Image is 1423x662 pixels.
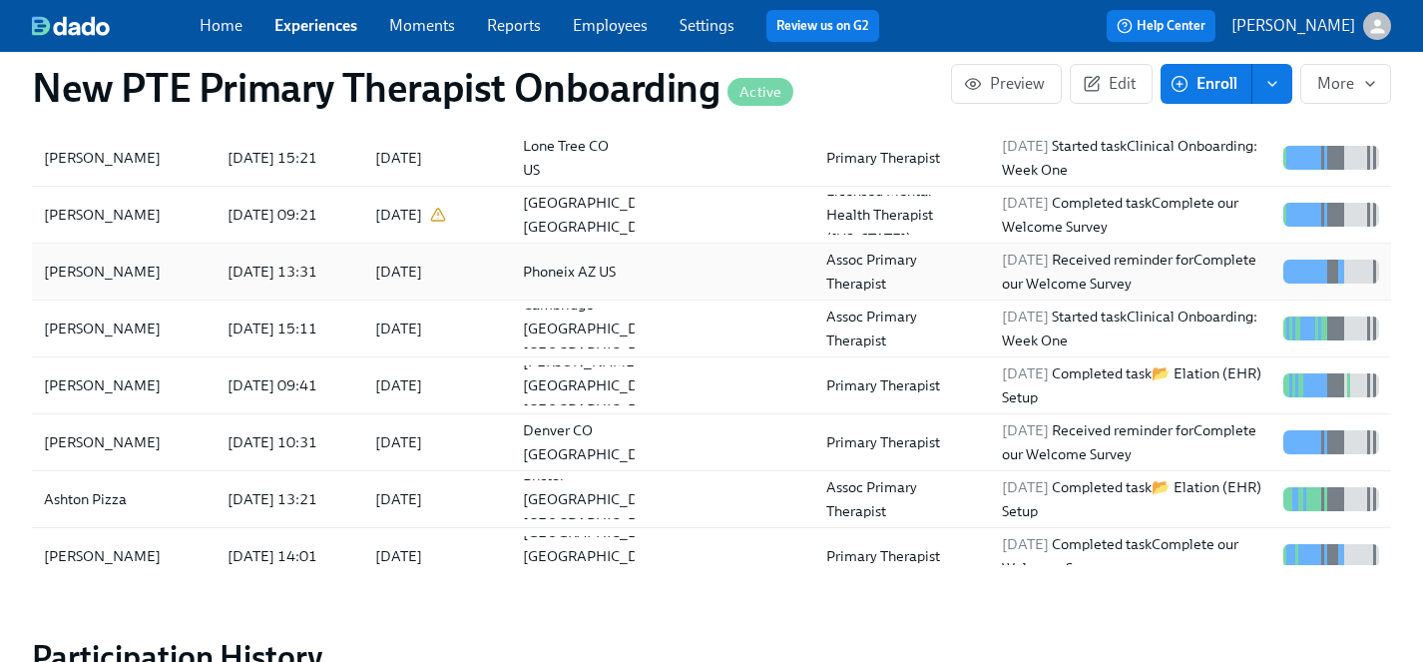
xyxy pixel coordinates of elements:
span: Active [727,85,793,100]
svg: This date applies to this experience only. It differs from the user's profile (2025/09/16). [430,207,446,223]
span: [DATE] [1002,308,1049,326]
div: [PERSON_NAME][DATE] 15:11[DATE]Cambridge [GEOGRAPHIC_DATA] [GEOGRAPHIC_DATA]Assoc Primary Therapi... [32,301,1391,357]
div: Completed task 📂 Elation (EHR) Setup [994,361,1275,409]
div: [PERSON_NAME] [36,260,169,284]
a: Reports [487,16,541,35]
span: [DATE] [1002,137,1049,155]
div: [DATE] 13:31 [220,260,359,284]
span: [DATE] [1002,478,1049,496]
div: Cambridge [GEOGRAPHIC_DATA] [GEOGRAPHIC_DATA] [515,293,678,364]
div: [PERSON_NAME] [36,203,212,227]
div: [PERSON_NAME][DATE] 09:41[DATE][PERSON_NAME] [GEOGRAPHIC_DATA] [GEOGRAPHIC_DATA]Primary Therapist... [32,357,1391,414]
div: Bristol [GEOGRAPHIC_DATA] [GEOGRAPHIC_DATA] [515,463,678,535]
span: Edit [1087,74,1136,94]
div: Licensed Mental Health Therapist ([US_STATE]) [818,179,986,251]
button: Enroll [1161,64,1252,104]
button: [PERSON_NAME] [1231,12,1391,40]
div: [DATE] 15:11 [220,317,359,340]
div: [PERSON_NAME] [36,544,212,568]
div: Received reminder for Complete our Welcome Survey [994,418,1275,466]
div: Received reminder for Complete our Welcome Survey [994,248,1275,296]
div: [DATE] [375,373,422,397]
div: Completed task Complete our Welcome Survey [994,532,1275,580]
button: Edit [1070,64,1153,104]
div: Primary Therapist [818,430,986,454]
div: Denver CO [GEOGRAPHIC_DATA] [515,418,678,466]
span: More [1317,74,1374,94]
div: Assoc Primary Therapist [818,248,986,296]
button: Help Center [1107,10,1215,42]
div: [DATE] 10:31 [220,430,359,454]
h1: New PTE Primary Therapist Onboarding [32,64,793,112]
a: dado [32,16,200,36]
button: More [1300,64,1391,104]
div: [DATE] [375,317,422,340]
div: [DATE] 13:21 [220,487,359,511]
a: Review us on G2 [776,16,869,36]
div: [GEOGRAPHIC_DATA] [GEOGRAPHIC_DATA] [GEOGRAPHIC_DATA] [515,520,678,592]
div: [DATE] [375,260,422,284]
div: Primary Therapist [818,544,986,568]
a: Employees [573,16,648,35]
span: [DATE] [1002,251,1049,269]
a: Settings [680,16,734,35]
div: [PERSON_NAME][DATE] 13:31[DATE]Phoneix AZ USAssoc Primary Therapist[DATE] Received reminder forCo... [32,244,1391,301]
div: [DATE] [375,487,422,511]
div: [DATE] [375,544,422,568]
div: Phoneix AZ US [515,260,635,284]
span: [DATE] [1002,194,1049,212]
div: Primary Therapist [818,146,986,170]
a: Experiences [274,16,357,35]
div: [DATE] [375,203,422,227]
span: Enroll [1175,74,1237,94]
span: [DATE] [1002,535,1049,553]
div: [PERSON_NAME][DATE] 09:21[DATE][US_STATE][GEOGRAPHIC_DATA] [GEOGRAPHIC_DATA] [GEOGRAPHIC_DATA]Lic... [32,187,1391,244]
div: [PERSON_NAME] [GEOGRAPHIC_DATA] [GEOGRAPHIC_DATA] [515,349,678,421]
button: Preview [951,64,1062,104]
div: Completed task Complete our Welcome Survey [994,191,1275,239]
span: Help Center [1117,16,1205,36]
div: Ashton Pizza [36,487,212,511]
div: [PERSON_NAME][DATE] 14:01[DATE][GEOGRAPHIC_DATA] [GEOGRAPHIC_DATA] [GEOGRAPHIC_DATA]Primary Thera... [32,528,1391,585]
button: Review us on G2 [766,10,879,42]
div: [PERSON_NAME] [36,146,212,170]
p: [PERSON_NAME] [1231,15,1355,37]
div: Lone Tree CO US [515,134,635,182]
span: [DATE] [1002,364,1049,382]
span: Preview [968,74,1045,94]
div: [DATE] 14:01 [220,544,359,568]
div: [PERSON_NAME][DATE] 15:21[DATE]Lone Tree CO USPrimary Therapist[DATE] Started taskClinical Onboar... [32,130,1391,187]
div: [DATE] 09:21 [220,203,359,227]
div: Started task Clinical Onboarding: Week One [994,134,1275,182]
div: Ashton Pizza[DATE] 13:21[DATE]Bristol [GEOGRAPHIC_DATA] [GEOGRAPHIC_DATA]Assoc Primary Therapist[... [32,471,1391,528]
div: [DATE] 09:41 [220,373,359,397]
div: [DATE] 15:21 [220,146,359,170]
div: [PERSON_NAME] [36,317,212,340]
div: [PERSON_NAME] [36,373,212,397]
div: [DATE] [375,430,422,454]
div: Completed task 📂 Elation (EHR) Setup [994,475,1275,523]
div: Assoc Primary Therapist [818,475,986,523]
div: Started task Clinical Onboarding: Week One [994,305,1275,352]
div: [PERSON_NAME][DATE] 10:31[DATE]Denver CO [GEOGRAPHIC_DATA]Primary Therapist[DATE] Received remind... [32,414,1391,471]
a: Moments [389,16,455,35]
div: [DATE] [375,146,422,170]
div: Primary Therapist [818,373,986,397]
div: Assoc Primary Therapist [818,305,986,352]
img: dado [32,16,110,36]
div: [US_STATE][GEOGRAPHIC_DATA] [GEOGRAPHIC_DATA] [GEOGRAPHIC_DATA] [515,167,678,263]
div: [PERSON_NAME] [36,430,212,454]
a: Home [200,16,242,35]
span: [DATE] [1002,421,1049,439]
button: enroll [1252,64,1292,104]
